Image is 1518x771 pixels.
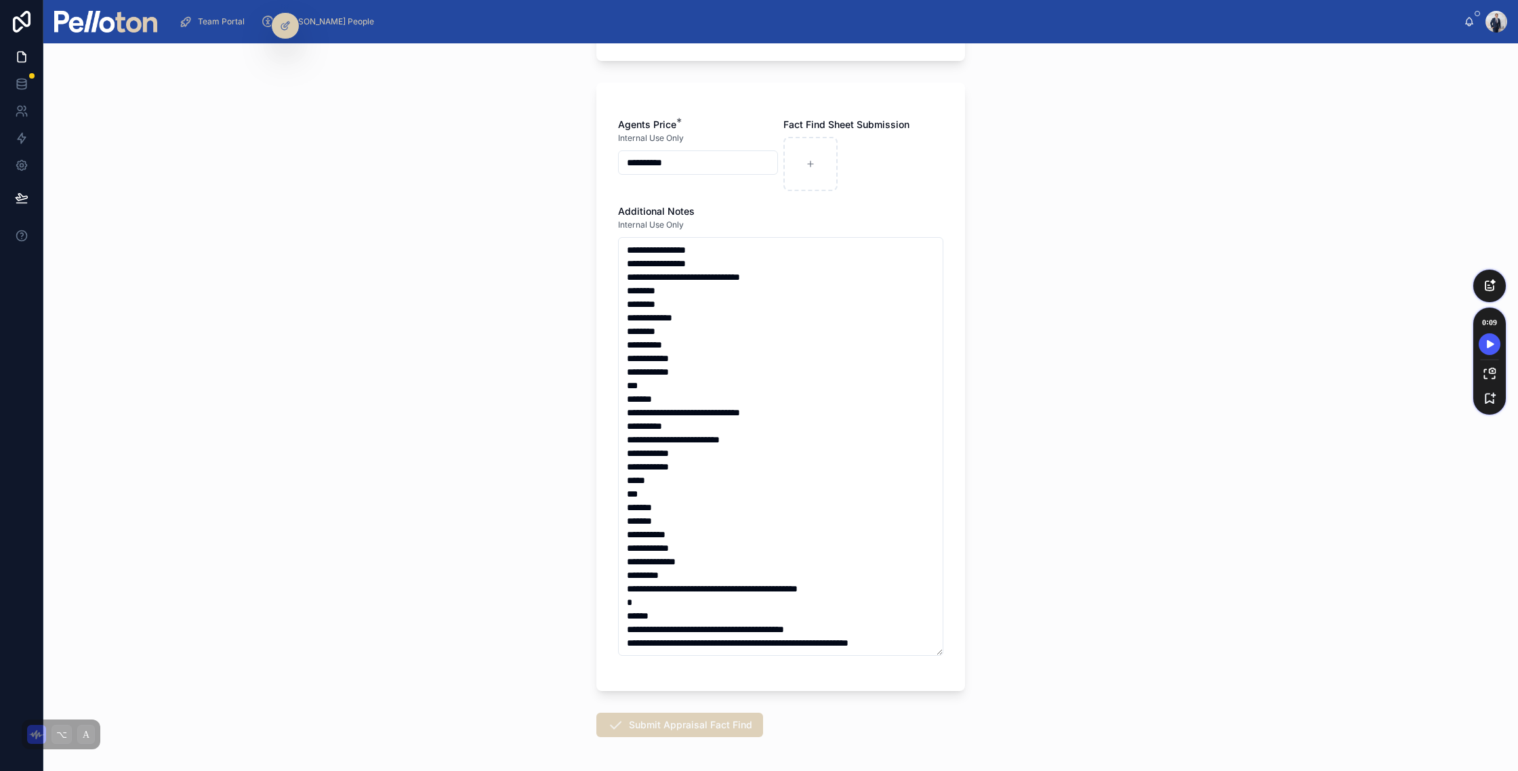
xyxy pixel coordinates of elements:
img: App logo [54,11,157,33]
a: [PERSON_NAME] People [257,9,384,34]
span: Additional Notes [618,205,695,217]
span: Internal Use Only [618,220,684,230]
span: Internal Use Only [618,133,684,144]
a: Team Portal [175,9,254,34]
button: Submit Appraisal Fact Find [596,713,763,737]
div: scrollable content [168,7,1464,37]
span: Fact Find Sheet Submission [783,119,909,130]
span: [PERSON_NAME] People [280,16,374,27]
span: Team Portal [198,16,245,27]
span: Agents Price [618,119,676,130]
